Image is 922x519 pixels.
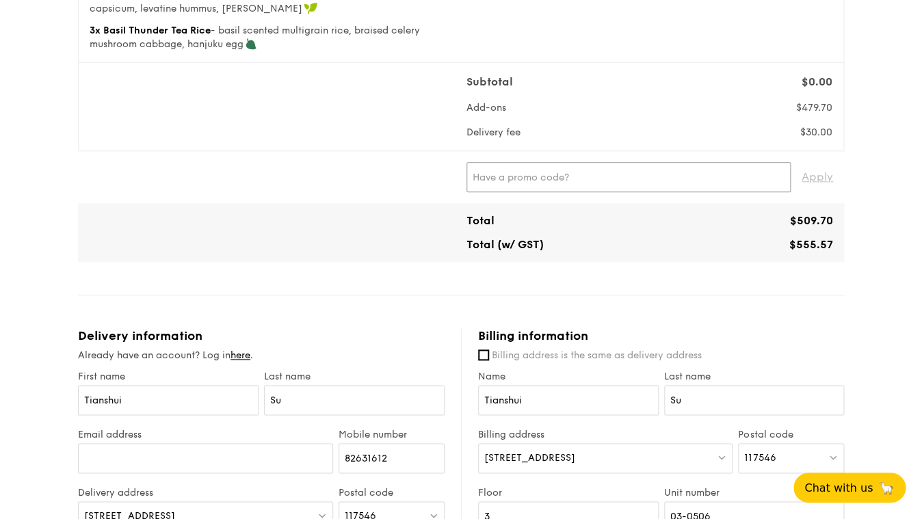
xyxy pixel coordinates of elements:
[478,371,659,382] label: Name
[466,75,513,88] span: Subtotal
[802,75,832,88] span: $0.00
[789,238,833,251] span: $555.57
[717,452,726,462] img: icon-dropdown.fa26e9f9.svg
[492,349,702,361] span: Billing address is the same as delivery address
[78,349,445,362] div: Already have an account? Log in .
[78,328,202,343] span: Delivery information
[304,2,317,14] img: icon-vegan.f8ff3823.svg
[828,452,838,462] img: icon-dropdown.fa26e9f9.svg
[230,349,250,361] a: here
[78,487,333,498] label: Delivery address
[478,328,588,343] span: Billing information
[264,371,445,382] label: Last name
[78,429,333,440] label: Email address
[78,371,259,382] label: First name
[466,238,544,251] span: Total (w/ GST)
[804,481,873,494] span: Chat with us
[664,371,845,382] label: Last name
[245,38,257,50] img: icon-vegetarian.fe4039eb.svg
[478,349,489,360] input: Billing address is the same as delivery address
[744,452,776,464] span: 117546
[339,429,445,440] label: Mobile number
[466,102,506,114] span: Add-ons
[793,473,906,503] button: Chat with us🦙
[800,127,832,138] span: $30.00
[790,214,833,227] span: $509.70
[878,480,895,496] span: 🦙
[339,487,445,498] label: Postal code
[90,25,420,50] span: - basil scented multigrain rice, braised celery mushroom cabbage, hanjuku egg
[738,429,844,440] label: Postal code
[478,487,659,498] label: Floor
[466,127,521,138] span: Delivery fee
[664,487,845,498] label: Unit number
[478,429,733,440] label: Billing address
[90,25,211,36] span: 3x Basil Thunder Tea Rice
[802,162,833,192] span: Apply
[466,214,495,227] span: Total
[796,102,832,114] span: $479.70
[484,452,575,464] span: [STREET_ADDRESS]
[466,162,791,192] input: Have a promo code?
